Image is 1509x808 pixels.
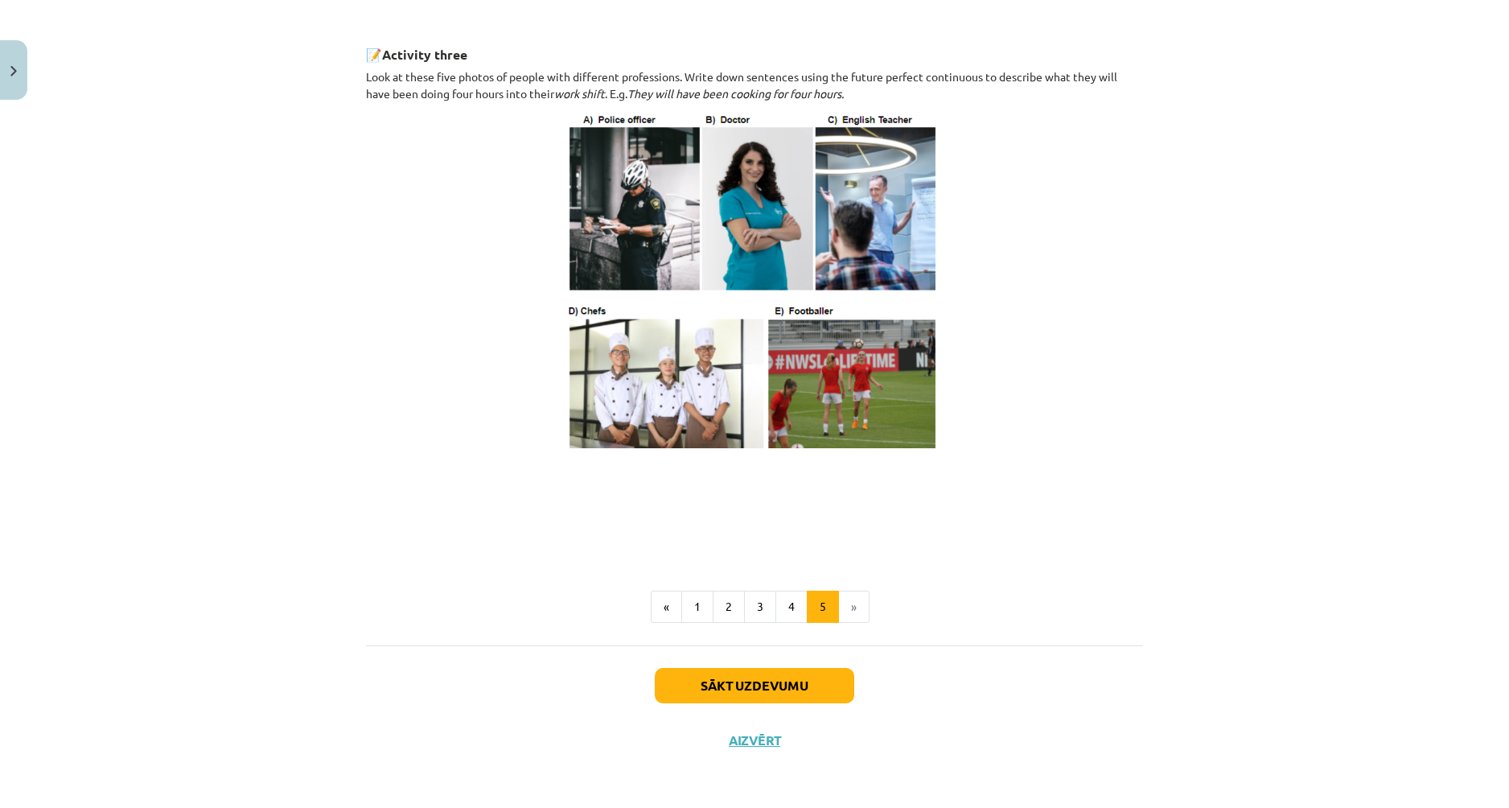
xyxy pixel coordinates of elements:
[724,732,785,748] button: Aizvērt
[366,591,1143,623] nav: Page navigation example
[366,68,1143,102] p: Look at these five photos of people with different professions. Write down sentences using the fu...
[554,86,605,101] i: work shift
[744,591,776,623] button: 3
[775,591,808,623] button: 4
[382,46,467,63] strong: Activity three
[10,66,17,76] img: icon-close-lesson-0947bae3869378f0d4975bcd49f059093ad1ed9edebbc8119c70593378902aed.svg
[681,591,713,623] button: 1
[366,484,1143,550] iframe: Topic 3. The Future Tenses (nākotnes laiki) - Suggested answers
[655,668,854,703] button: Sākt uzdevumu
[713,591,745,623] button: 2
[366,35,1143,64] h3: 📝
[807,591,839,623] button: 5
[651,591,682,623] button: «
[627,86,844,101] i: They will have been cooking for four hours.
